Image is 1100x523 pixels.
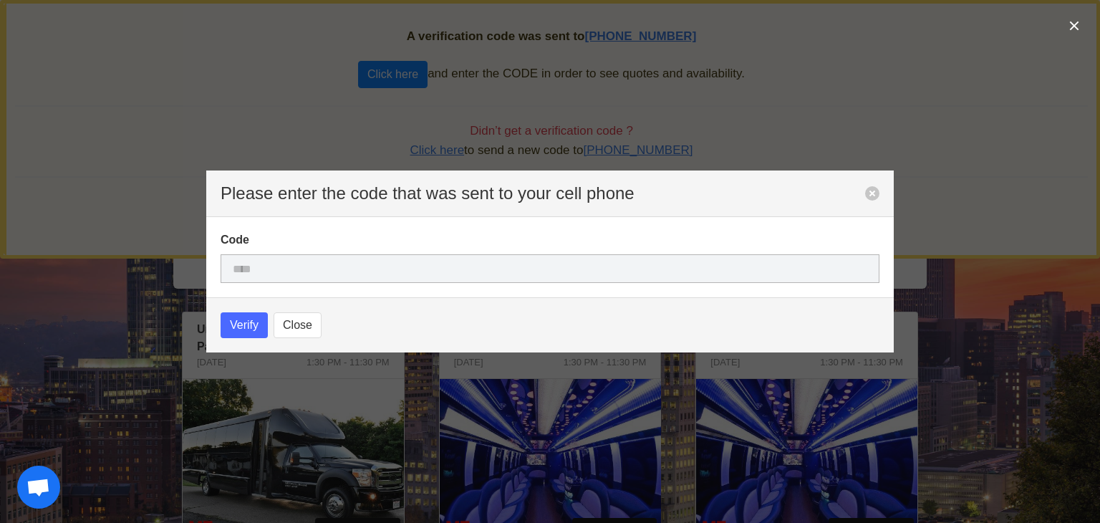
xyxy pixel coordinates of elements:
p: Please enter the code that was sent to your cell phone [221,185,865,202]
button: Verify [221,312,268,338]
div: Open chat [17,466,60,509]
button: Close [274,312,322,338]
label: Code [221,231,879,249]
span: Close [283,317,312,334]
span: Verify [230,317,259,334]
